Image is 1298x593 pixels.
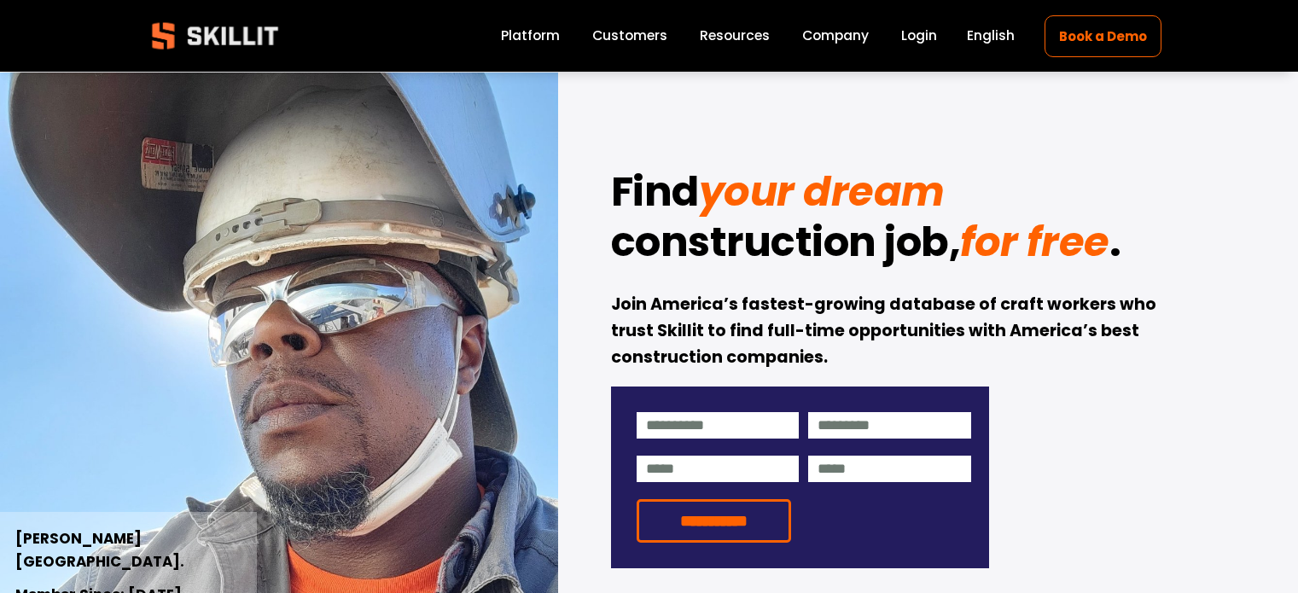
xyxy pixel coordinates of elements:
[1109,213,1121,270] strong: .
[699,163,945,220] em: your dream
[1045,15,1161,57] a: Book a Demo
[611,293,1160,368] strong: Join America’s fastest-growing database of craft workers who trust Skillit to find full-time oppo...
[700,26,770,45] span: Resources
[901,25,937,48] a: Login
[700,25,770,48] a: folder dropdown
[137,10,293,61] img: Skillit
[501,25,560,48] a: Platform
[611,163,699,220] strong: Find
[611,213,961,270] strong: construction job,
[960,213,1109,270] em: for free
[592,25,667,48] a: Customers
[15,528,184,572] strong: [PERSON_NAME][GEOGRAPHIC_DATA].
[967,26,1015,45] span: English
[967,25,1015,48] div: language picker
[802,25,869,48] a: Company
